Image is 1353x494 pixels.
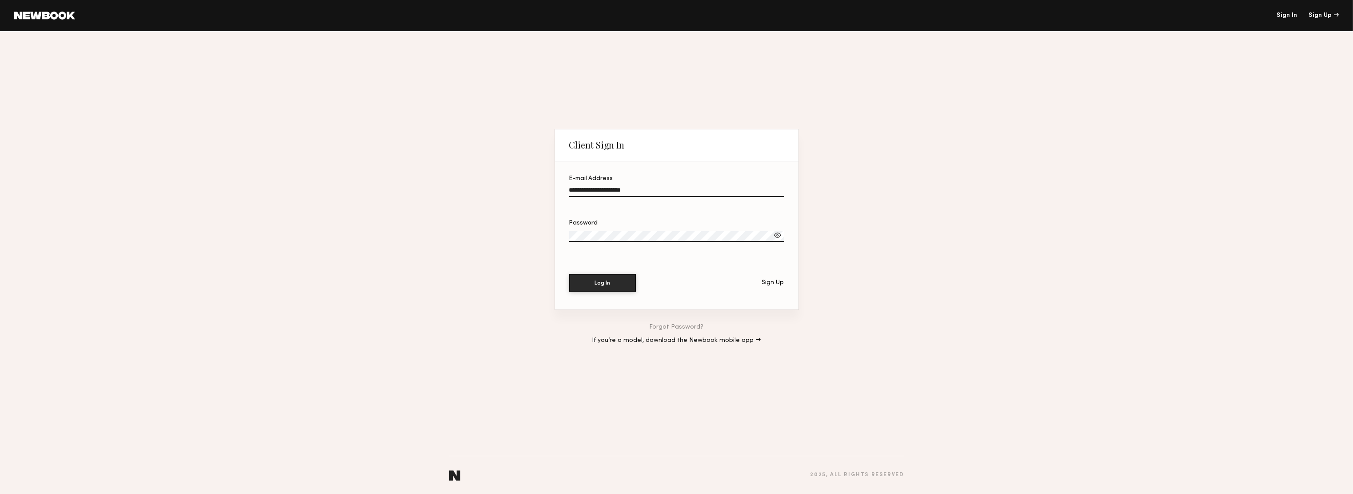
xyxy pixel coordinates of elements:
[569,187,784,197] input: E-mail Address
[569,220,784,226] div: Password
[762,280,784,286] div: Sign Up
[650,324,704,330] a: Forgot Password?
[1309,12,1339,19] div: Sign Up
[810,472,904,478] div: 2025 , all rights reserved
[1277,12,1297,19] a: Sign In
[569,274,636,292] button: Log In
[569,231,784,242] input: Password
[569,176,784,182] div: E-mail Address
[592,337,761,344] a: If you’re a model, download the Newbook mobile app →
[569,140,625,150] div: Client Sign In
